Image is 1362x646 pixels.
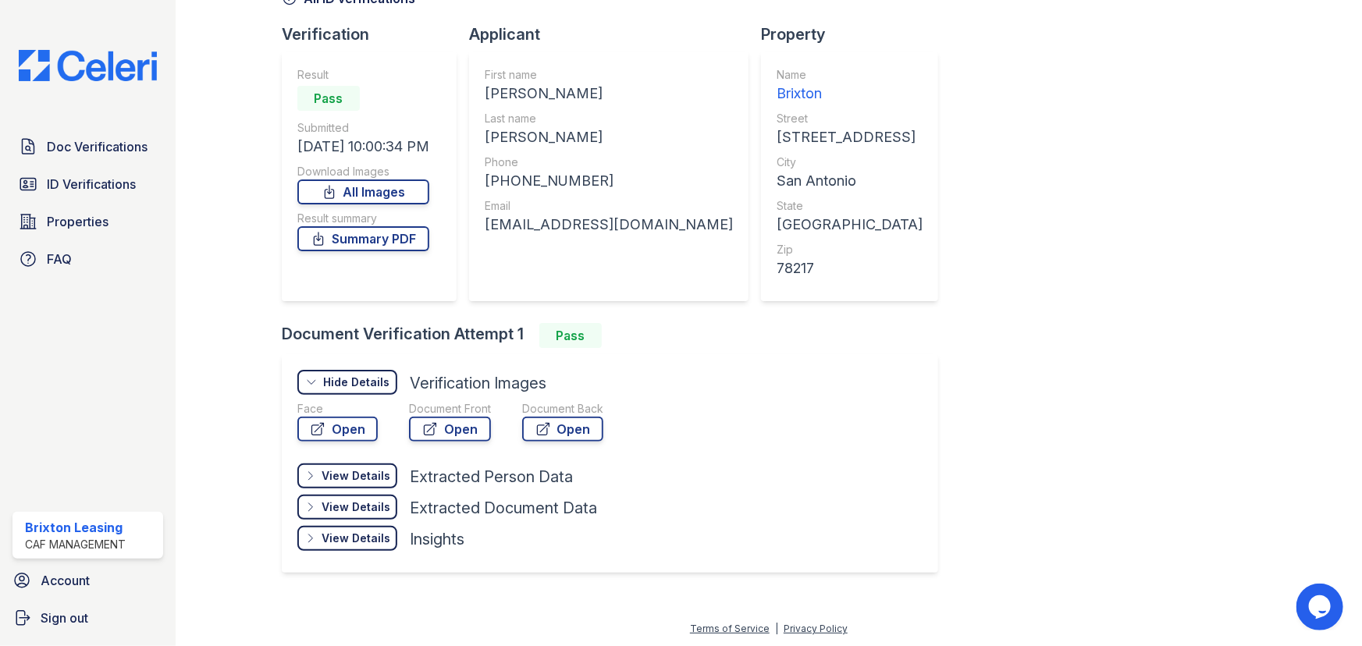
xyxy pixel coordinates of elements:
[47,212,108,231] span: Properties
[322,468,390,484] div: View Details
[777,83,923,105] div: Brixton
[297,179,429,204] a: All Images
[775,623,778,634] div: |
[485,126,733,148] div: [PERSON_NAME]
[6,50,169,81] img: CE_Logo_Blue-a8612792a0a2168367f1c8372b55b34899dd931a85d93a1a3d3e32e68fde9ad4.png
[1296,584,1346,630] iframe: chat widget
[25,537,126,552] div: CAF Management
[297,226,429,251] a: Summary PDF
[409,401,491,417] div: Document Front
[297,86,360,111] div: Pass
[297,120,429,136] div: Submitted
[784,623,848,634] a: Privacy Policy
[12,206,163,237] a: Properties
[777,154,923,170] div: City
[777,67,923,105] a: Name Brixton
[409,417,491,442] a: Open
[522,417,603,442] a: Open
[12,243,163,275] a: FAQ
[297,67,429,83] div: Result
[47,137,148,156] span: Doc Verifications
[410,528,464,550] div: Insights
[522,401,603,417] div: Document Back
[485,111,733,126] div: Last name
[485,83,733,105] div: [PERSON_NAME]
[282,323,951,348] div: Document Verification Attempt 1
[322,531,390,546] div: View Details
[41,571,90,590] span: Account
[297,417,378,442] a: Open
[410,497,597,519] div: Extracted Document Data
[6,565,169,596] a: Account
[47,175,136,193] span: ID Verifications
[410,466,573,488] div: Extracted Person Data
[485,67,733,83] div: First name
[282,23,469,45] div: Verification
[41,609,88,627] span: Sign out
[539,323,602,348] div: Pass
[777,111,923,126] div: Street
[323,374,389,390] div: Hide Details
[777,67,923,83] div: Name
[25,518,126,537] div: Brixton Leasing
[322,499,390,515] div: View Details
[6,602,169,634] a: Sign out
[410,372,546,394] div: Verification Images
[777,242,923,257] div: Zip
[12,169,163,200] a: ID Verifications
[485,214,733,236] div: [EMAIL_ADDRESS][DOMAIN_NAME]
[777,126,923,148] div: [STREET_ADDRESS]
[47,250,72,268] span: FAQ
[777,257,923,279] div: 78217
[761,23,951,45] div: Property
[297,211,429,226] div: Result summary
[297,401,378,417] div: Face
[485,170,733,192] div: [PHONE_NUMBER]
[485,154,733,170] div: Phone
[469,23,761,45] div: Applicant
[690,623,770,634] a: Terms of Service
[485,198,733,214] div: Email
[297,136,429,158] div: [DATE] 10:00:34 PM
[777,170,923,192] div: San Antonio
[777,214,923,236] div: [GEOGRAPHIC_DATA]
[297,164,429,179] div: Download Images
[777,198,923,214] div: State
[12,131,163,162] a: Doc Verifications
